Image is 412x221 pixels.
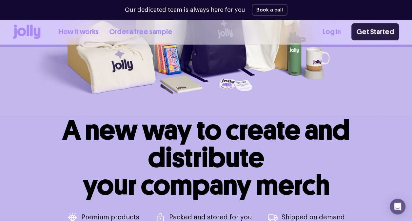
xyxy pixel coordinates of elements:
[282,214,345,221] p: Shipped on demand
[252,4,287,16] button: Book a call
[169,214,252,221] p: Packed and stored for you
[125,6,245,14] p: Our dedicated team is always here for you
[323,27,341,37] a: Log In
[351,23,399,40] a: Get Started
[59,27,99,37] a: How it works
[390,199,405,214] div: Open Intercom Messenger
[13,116,399,199] h1: A new way to create and distribute your company merch
[81,214,139,221] p: Premium products
[109,27,172,37] a: Order a free sample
